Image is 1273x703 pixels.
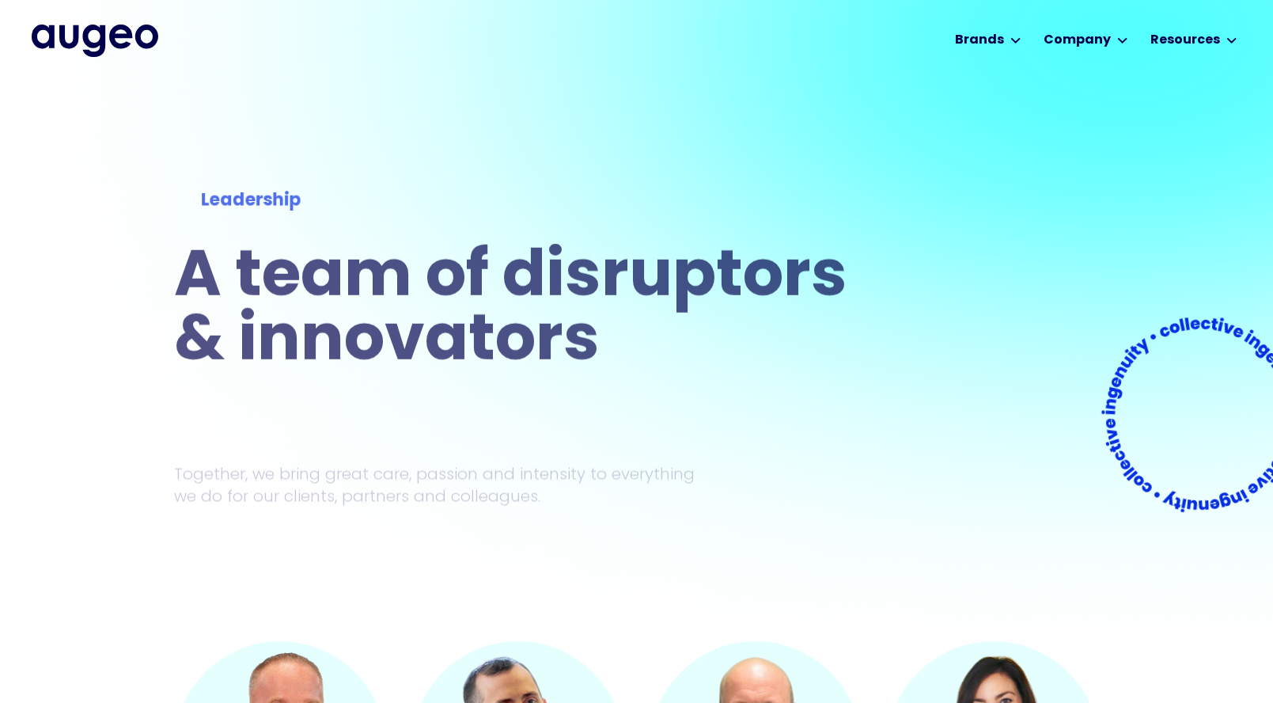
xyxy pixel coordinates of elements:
div: Company [1044,31,1111,50]
img: Augeo's full logo in midnight blue. [32,25,158,56]
div: Brands [955,31,1004,50]
a: home [32,25,158,56]
h1: A team of disruptors & innovators [174,247,858,375]
p: Together, we bring great care, passion and intensity to everything we do for our clients, partner... [174,463,718,507]
div: Leadership [201,188,830,215]
div: Resources [1150,31,1220,50]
